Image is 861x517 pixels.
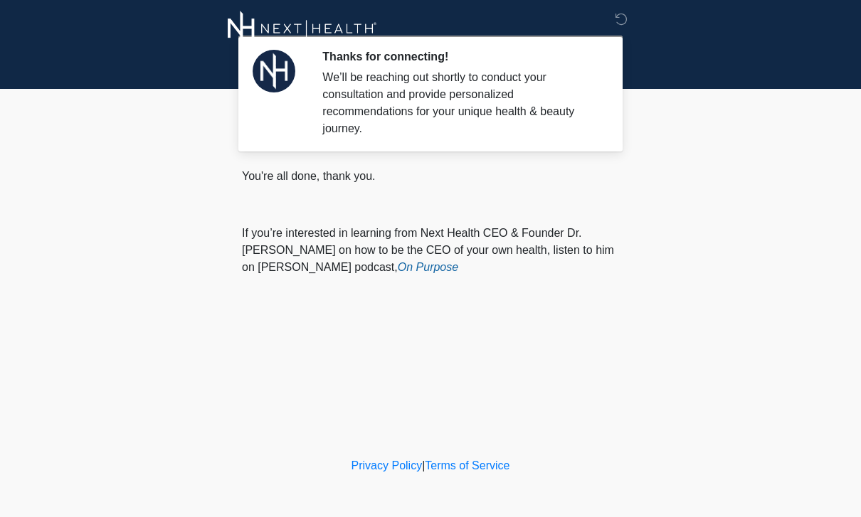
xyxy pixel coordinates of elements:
[322,69,598,137] div: We’ll be reaching out shortly to conduct your consultation and provide personalized recommendatio...
[425,459,509,471] a: Terms of Service
[242,225,619,276] p: If you’re interested in learning from Next Health CEO & Founder Dr. [PERSON_NAME] on how to be th...
[398,261,458,273] a: On Purpose
[253,50,295,92] img: Agent Avatar
[422,459,425,471] a: |
[228,11,377,46] img: Next Beauty Logo
[242,168,619,185] p: You're all done, thank you.
[352,459,423,471] a: Privacy Policy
